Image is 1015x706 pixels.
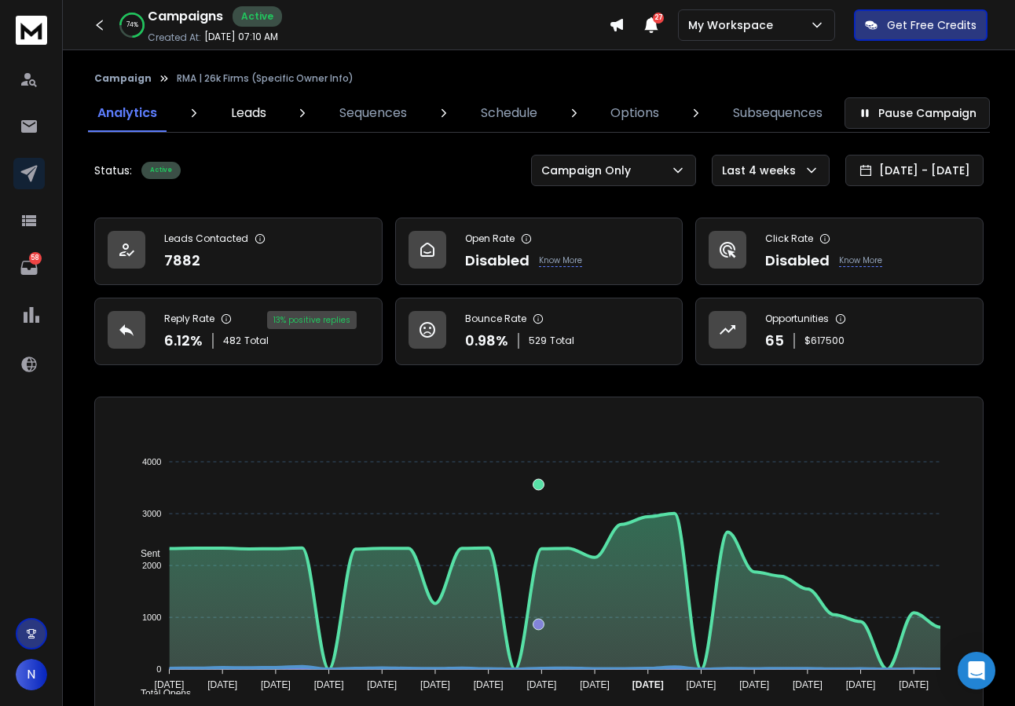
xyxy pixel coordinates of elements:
[395,218,683,285] a: Open RateDisabledKnow More
[481,104,537,123] p: Schedule
[233,6,282,27] div: Active
[471,94,547,132] a: Schedule
[601,94,669,132] a: Options
[804,335,845,347] p: $ 617500
[722,163,802,178] p: Last 4 weeks
[330,94,416,132] a: Sequences
[142,613,161,622] tspan: 1000
[765,232,813,245] p: Click Rate
[223,335,241,347] span: 482
[155,679,185,690] tspan: [DATE]
[465,250,529,272] p: Disabled
[539,254,582,267] p: Know More
[177,72,354,85] p: RMA | 26k Firms (Specific Owner Info)
[839,254,882,267] p: Know More
[97,104,157,123] p: Analytics
[688,17,779,33] p: My Workspace
[632,679,664,690] tspan: [DATE]
[845,97,990,129] button: Pause Campaign
[16,659,47,690] button: N
[740,679,770,690] tspan: [DATE]
[465,232,515,245] p: Open Rate
[474,679,504,690] tspan: [DATE]
[887,17,977,33] p: Get Free Credits
[164,250,200,272] p: 7882
[164,232,248,245] p: Leads Contacted
[687,679,716,690] tspan: [DATE]
[148,31,201,44] p: Created At:
[733,104,823,123] p: Subsequences
[465,330,508,352] p: 0.98 %
[900,679,929,690] tspan: [DATE]
[695,218,984,285] a: Click RateDisabledKnow More
[157,664,162,674] tspan: 0
[845,155,984,186] button: [DATE] - [DATE]
[550,335,574,347] span: Total
[610,104,659,123] p: Options
[94,298,383,365] a: Reply Rate6.12%482Total13% positive replies
[793,679,823,690] tspan: [DATE]
[695,298,984,365] a: Opportunities65$617500
[16,16,47,45] img: logo
[126,20,138,30] p: 74 %
[854,9,988,41] button: Get Free Credits
[846,679,876,690] tspan: [DATE]
[142,561,161,570] tspan: 2000
[222,94,276,132] a: Leads
[724,94,832,132] a: Subsequences
[527,679,557,690] tspan: [DATE]
[148,7,223,26] h1: Campaigns
[94,218,383,285] a: Leads Contacted7882
[164,330,203,352] p: 6.12 %
[94,72,152,85] button: Campaign
[13,252,45,283] a: 58
[653,13,664,24] span: 27
[421,679,451,690] tspan: [DATE]
[129,548,160,559] span: Sent
[231,104,266,123] p: Leads
[244,335,269,347] span: Total
[88,94,167,132] a: Analytics
[765,313,829,325] p: Opportunities
[261,679,291,690] tspan: [DATE]
[339,104,407,123] p: Sequences
[314,679,344,690] tspan: [DATE]
[958,652,995,690] div: Open Intercom Messenger
[529,335,547,347] span: 529
[142,509,161,518] tspan: 3000
[267,311,357,329] div: 13 % positive replies
[395,298,683,365] a: Bounce Rate0.98%529Total
[164,313,214,325] p: Reply Rate
[765,250,830,272] p: Disabled
[368,679,398,690] tspan: [DATE]
[204,31,278,43] p: [DATE] 07:10 AM
[142,457,161,466] tspan: 4000
[465,313,526,325] p: Bounce Rate
[541,163,637,178] p: Campaign Only
[765,330,784,352] p: 65
[29,252,42,265] p: 58
[581,679,610,690] tspan: [DATE]
[141,162,181,179] div: Active
[208,679,238,690] tspan: [DATE]
[94,163,132,178] p: Status:
[129,688,191,699] span: Total Opens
